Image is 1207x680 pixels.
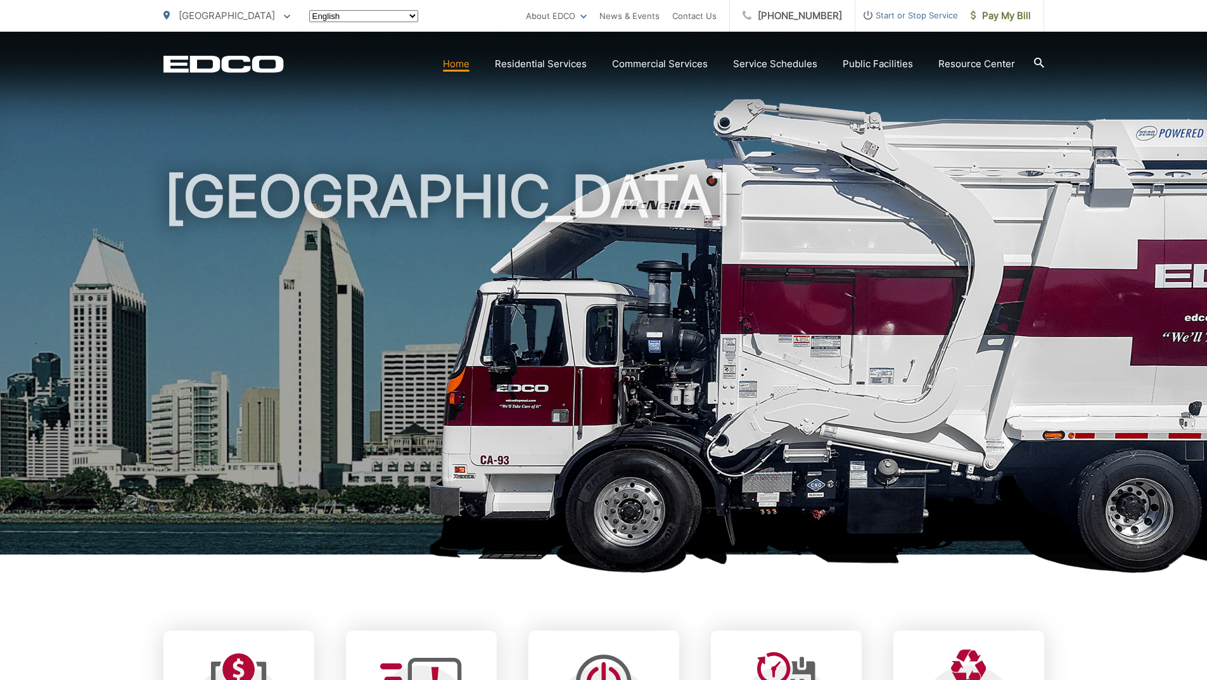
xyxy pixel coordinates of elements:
a: News & Events [599,8,660,23]
select: Select a language [309,10,418,22]
a: About EDCO [526,8,587,23]
a: Contact Us [672,8,717,23]
a: Residential Services [495,56,587,72]
a: Public Facilities [843,56,913,72]
a: Resource Center [938,56,1015,72]
span: [GEOGRAPHIC_DATA] [179,10,275,22]
span: Pay My Bill [971,8,1031,23]
a: Service Schedules [733,56,817,72]
a: EDCD logo. Return to the homepage. [163,55,284,73]
a: Commercial Services [612,56,708,72]
a: Home [443,56,469,72]
h1: [GEOGRAPHIC_DATA] [163,165,1044,566]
